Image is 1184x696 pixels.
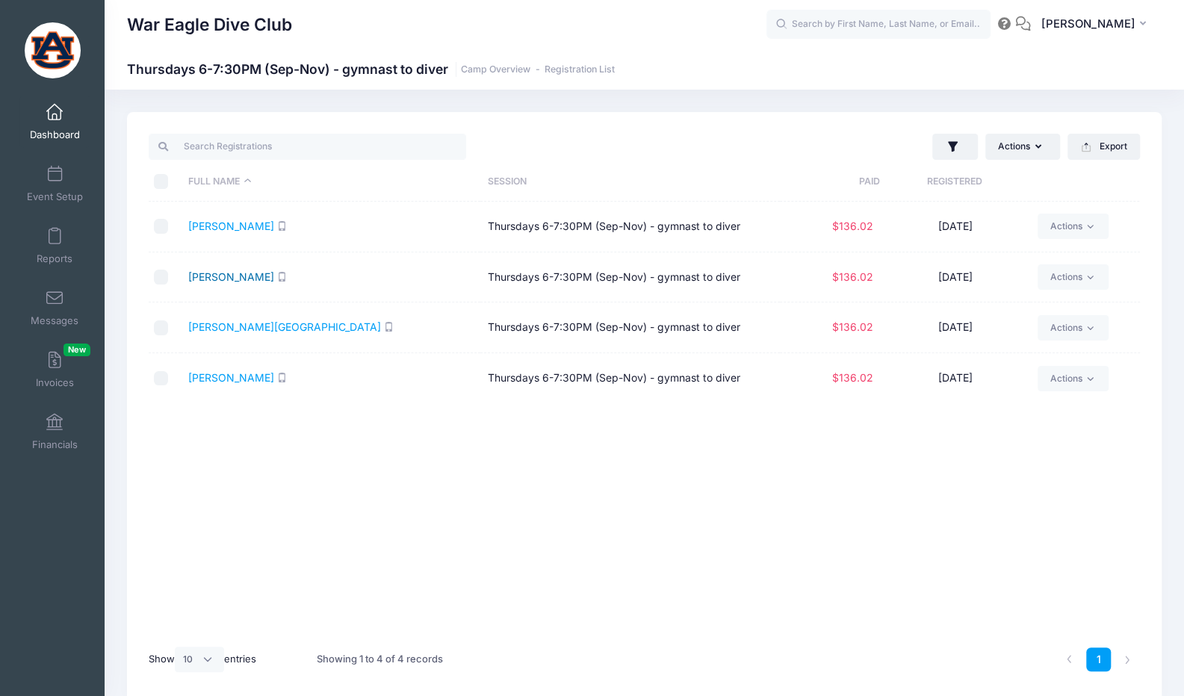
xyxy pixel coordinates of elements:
a: Registration List [545,64,615,75]
a: [PERSON_NAME] [188,371,274,384]
td: [DATE] [880,252,1030,303]
a: [PERSON_NAME] [188,270,274,283]
i: SMS enabled [277,221,287,231]
span: [PERSON_NAME] [1041,16,1135,32]
td: Thursdays 6-7:30PM (Sep-Nov) - gymnast to diver [480,202,780,252]
i: SMS enabled [277,272,287,282]
button: Export [1067,134,1140,159]
a: Actions [1038,214,1109,239]
th: Full Name: activate to sort column descending [181,162,480,202]
td: [DATE] [880,302,1030,353]
a: Event Setup [19,158,90,210]
button: [PERSON_NAME] [1031,7,1162,42]
input: Search by First Name, Last Name, or Email... [766,10,991,40]
th: Paid: activate to sort column ascending [780,162,880,202]
td: [DATE] [880,202,1030,252]
label: Show entries [149,647,256,672]
select: Showentries [175,647,224,672]
button: Actions [985,134,1060,159]
h1: Thursdays 6-7:30PM (Sep-Nov) - gymnast to diver [127,61,615,77]
span: Invoices [36,376,74,389]
a: Financials [19,406,90,458]
th: Registered: activate to sort column ascending [880,162,1030,202]
img: War Eagle Dive Club [25,22,81,78]
td: [DATE] [880,353,1030,403]
a: Actions [1038,366,1109,391]
i: SMS enabled [384,322,394,332]
div: Showing 1 to 4 of 4 records [317,642,443,677]
td: Thursdays 6-7:30PM (Sep-Nov) - gymnast to diver [480,302,780,353]
a: Actions [1038,315,1109,341]
a: Camp Overview [461,64,530,75]
th: Session: activate to sort column ascending [480,162,780,202]
span: $136.02 [831,220,872,232]
span: Dashboard [30,128,80,141]
span: Financials [32,438,78,451]
span: Event Setup [27,190,83,203]
a: [PERSON_NAME][GEOGRAPHIC_DATA] [188,320,381,333]
td: Thursdays 6-7:30PM (Sep-Nov) - gymnast to diver [480,353,780,403]
i: SMS enabled [277,373,287,382]
span: $136.02 [831,270,872,283]
a: InvoicesNew [19,344,90,396]
h1: War Eagle Dive Club [127,7,292,42]
a: Actions [1038,264,1109,290]
a: [PERSON_NAME] [188,220,274,232]
a: Reports [19,220,90,272]
span: Messages [31,314,78,327]
span: New [63,344,90,356]
span: $136.02 [831,371,872,384]
span: $136.02 [831,320,872,333]
a: Dashboard [19,96,90,148]
span: Reports [37,252,72,265]
input: Search Registrations [149,134,466,159]
a: Messages [19,282,90,334]
a: 1 [1086,647,1111,672]
td: Thursdays 6-7:30PM (Sep-Nov) - gymnast to diver [480,252,780,303]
